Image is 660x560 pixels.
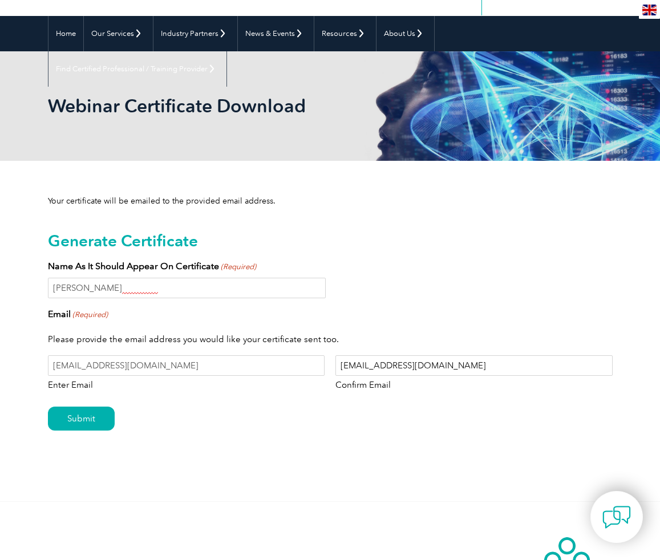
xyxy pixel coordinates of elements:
[642,5,657,15] img: en
[71,309,108,320] span: (Required)
[48,97,443,115] h2: Webinar Certificate Download
[48,307,108,321] legend: Email
[48,376,325,392] label: Enter Email
[48,407,115,431] input: Submit
[335,376,612,392] label: Confirm Email
[48,326,613,355] div: Please provide the email address you would like your certificate sent too.
[48,259,256,273] label: Name As It Should Appear On Certificate
[153,16,237,51] a: Industry Partners
[84,16,153,51] a: Our Services
[48,232,613,250] h2: Generate Certificate
[376,16,434,51] a: About Us
[238,16,314,51] a: News & Events
[48,51,226,87] a: Find Certified Professional / Training Provider
[314,16,376,51] a: Resources
[48,16,83,51] a: Home
[48,161,613,501] div: Your certificate will be emailed to the provided email address.
[220,261,256,273] span: (Required)
[602,503,631,531] img: contact-chat.png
